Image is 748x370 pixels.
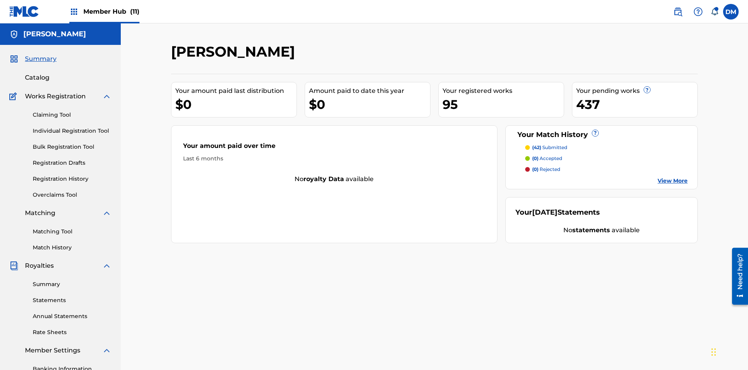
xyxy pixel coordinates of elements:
[183,141,485,155] div: Your amount paid over time
[23,30,86,39] h5: RONALD MCTESTERSON
[102,261,111,270] img: expand
[9,30,19,39] img: Accounts
[25,54,56,64] span: Summary
[690,4,706,20] div: Help
[171,43,299,60] h2: [PERSON_NAME]
[130,8,139,15] span: (11)
[83,7,139,16] span: Member Hub
[9,54,19,64] img: Summary
[25,208,55,218] span: Matching
[33,159,111,167] a: Registration Drafts
[25,261,54,270] span: Royalties
[175,86,296,96] div: Your amount paid last distribution
[515,226,688,235] div: No available
[658,177,688,185] a: View More
[33,111,111,119] a: Claiming Tool
[515,207,600,218] div: Your Statements
[9,54,56,64] a: SummarySummary
[33,244,111,252] a: Match History
[532,208,557,217] span: [DATE]
[9,261,19,270] img: Royalties
[525,155,688,162] a: (0) accepted
[25,73,49,82] span: Catalog
[673,7,683,16] img: search
[726,245,748,309] iframe: Resource Center
[33,175,111,183] a: Registration History
[576,86,697,96] div: Your pending works
[309,96,430,113] div: $0
[532,155,562,162] p: accepted
[9,208,19,218] img: Matching
[592,130,598,136] span: ?
[9,346,19,355] img: Member Settings
[572,226,610,234] strong: statements
[515,130,688,140] div: Your Match History
[33,228,111,236] a: Matching Tool
[532,144,541,150] span: (42)
[693,7,703,16] img: help
[25,92,86,101] span: Works Registration
[670,4,686,20] a: Public Search
[171,174,497,184] div: No available
[69,7,79,16] img: Top Rightsholders
[443,86,564,96] div: Your registered works
[532,166,538,172] span: (0)
[175,96,296,113] div: $0
[33,127,111,135] a: Individual Registration Tool
[102,92,111,101] img: expand
[532,166,560,173] p: rejected
[33,143,111,151] a: Bulk Registration Tool
[183,155,485,163] div: Last 6 months
[102,346,111,355] img: expand
[443,96,564,113] div: 95
[33,191,111,199] a: Overclaims Tool
[576,96,697,113] div: 437
[711,8,718,16] div: Notifications
[532,155,538,161] span: (0)
[25,346,80,355] span: Member Settings
[33,280,111,288] a: Summary
[644,87,650,93] span: ?
[9,73,19,82] img: Catalog
[525,144,688,151] a: (42) submitted
[723,4,739,20] div: User Menu
[309,86,430,96] div: Amount paid to date this year
[9,92,19,101] img: Works Registration
[33,296,111,304] a: Statements
[102,208,111,218] img: expand
[303,175,344,183] strong: royalty data
[711,340,716,364] div: Drag
[33,328,111,336] a: Rate Sheets
[532,144,567,151] p: submitted
[709,333,748,370] iframe: Chat Widget
[525,166,688,173] a: (0) rejected
[9,73,49,82] a: CatalogCatalog
[9,6,39,17] img: MLC Logo
[33,312,111,320] a: Annual Statements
